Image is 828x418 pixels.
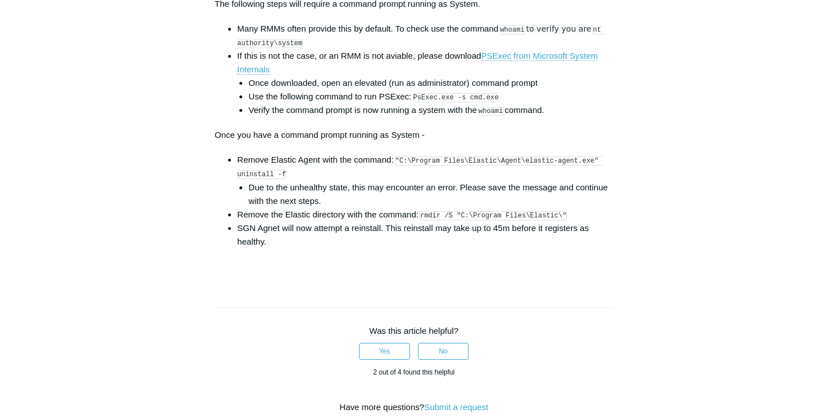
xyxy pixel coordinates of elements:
[237,22,613,49] li: Many RMMs often provide this by default. To check use the command
[237,51,598,75] a: PSExec from Microsoft System Internals
[237,153,613,207] li: Remove Elastic Agent with the command:
[249,90,613,103] li: Use the following command to run PSExec:
[237,156,603,179] code: "C:\Program Files\Elastic\Agent\elastic-agent.exe" uninstall -f
[249,181,613,208] li: Due to the unhealthy state, this may encounter an error. Please save the message and continue wit...
[413,93,499,102] code: PsExec.exe -s cmd.exe
[478,107,504,116] code: whoami
[424,402,488,412] a: Submit a request
[249,103,613,117] li: Verify the command prompt is now running a system with the command.
[359,343,410,360] button: This article was helpful
[500,25,525,34] code: whoami
[373,368,455,376] span: 2 out of 4 found this helpful
[249,76,613,90] li: Once downloaded, open an elevated (run as administrator) command prompt
[215,401,613,414] div: Have more questions?
[237,25,605,48] code: nt authority\system
[237,208,613,221] li: Remove the Elastic directory with the command:
[418,343,469,360] button: This article was not helpful
[237,49,613,117] li: If this is not the case, or an RMM is not aviable, please download
[215,128,613,142] p: Once you have a command prompt running as System -
[369,326,459,336] span: Was this article helpful?
[420,211,567,220] code: rmdir /S "C:\Program Files\Elastic\"
[526,24,591,33] span: to verify you are
[237,221,613,249] li: SGN Agnet will now attempt a reinstall. This reinstall may take up to 45m before it registers as ...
